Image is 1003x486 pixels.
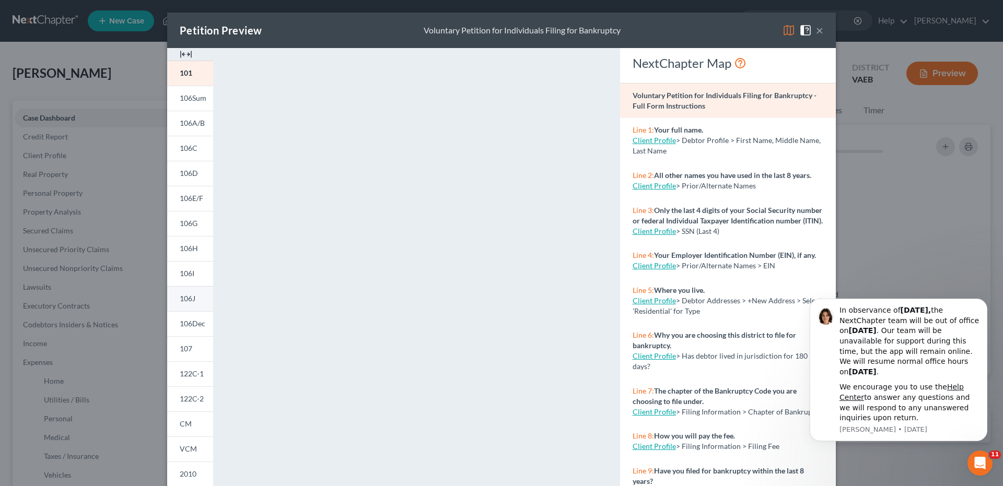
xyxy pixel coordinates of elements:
span: Line 1: [633,125,654,134]
span: > Has debtor lived in jurisdiction for 180 days? [633,351,808,371]
span: > Debtor Profile > First Name, Middle Name, Last Name [633,136,821,155]
a: VCM [167,436,213,461]
a: CM [167,411,213,436]
a: Client Profile [633,136,676,145]
span: 2010 [180,469,196,478]
span: Line 3: [633,206,654,215]
strong: Your Employer Identification Number (EIN), if any. [654,251,816,259]
strong: Where you live. [654,286,705,294]
strong: All other names you have used in the last 8 years. [654,171,811,180]
a: 106Sum [167,86,213,111]
span: 122C-2 [180,394,204,403]
span: > Debtor Addresses > +New Address > Select 'Residential' for Type [633,296,822,315]
strong: Your full name. [654,125,703,134]
span: 106H [180,244,198,253]
span: 106Dec [180,319,205,328]
div: Voluntary Petition for Individuals Filing for Bankruptcy [424,25,621,37]
a: Client Profile [633,442,676,451]
span: > SSN (Last 4) [676,227,719,235]
span: > Prior/Alternate Names [676,181,756,190]
a: 106J [167,286,213,311]
span: Line 5: [633,286,654,294]
a: Client Profile [633,261,676,270]
span: Line 2: [633,171,654,180]
span: 106A/B [180,118,205,127]
a: 106H [167,236,213,261]
div: NextChapter Map [633,55,823,72]
a: 106D [167,161,213,186]
span: 107 [180,344,192,353]
strong: The chapter of the Bankruptcy Code you are choosing to file under. [633,386,797,406]
span: 106Sum [180,93,206,102]
a: 106A/B [167,111,213,136]
span: Line 4: [633,251,654,259]
iframe: Intercom notifications message [794,286,1003,481]
a: Client Profile [633,181,676,190]
span: 106C [180,144,197,152]
strong: Why you are choosing this district to file for bankruptcy. [633,330,796,350]
span: 106J [180,294,195,303]
a: 106I [167,261,213,286]
a: 106Dec [167,311,213,336]
span: Line 9: [633,466,654,475]
a: 106E/F [167,186,213,211]
a: 101 [167,61,213,86]
span: 106D [180,169,198,177]
a: Client Profile [633,351,676,360]
span: 106I [180,269,194,278]
span: VCM [180,444,197,453]
img: help-close-5ba153eb36485ed6c1ea00a893f15db1cb9b99d6cae46e1a8edb6c62d00a1a76.svg [799,24,812,37]
span: > Filing Information > Filing Fee [676,442,779,451]
span: Line 7: [633,386,654,395]
span: Line 8: [633,431,654,440]
span: > Filing Information > Chapter of Bankruptcy [676,407,822,416]
span: 101 [180,68,192,77]
a: Client Profile [633,407,676,416]
a: 106G [167,211,213,236]
span: 106G [180,219,197,228]
a: 107 [167,336,213,361]
div: Petition Preview [180,23,262,38]
strong: Voluntary Petition for Individuals Filing for Bankruptcy - Full Form Instructions [633,91,817,110]
span: > Prior/Alternate Names > EIN [676,261,775,270]
a: Client Profile [633,296,676,305]
span: 106E/F [180,194,203,203]
a: 122C-2 [167,386,213,411]
a: Client Profile [633,227,676,235]
span: Line 6: [633,330,654,339]
a: 122C-1 [167,361,213,386]
img: expand-e0f6d898513216a626fdd78e52531dac95497ffd26381d4c15ee2fc46db09dca.svg [180,48,192,61]
strong: Have you filed for bankruptcy within the last 8 years? [633,466,804,485]
iframe: Intercom live chat [967,451,993,476]
span: CM [180,419,192,428]
strong: How you will pay the fee. [654,431,735,440]
img: map-eea8200ae884c6f1103ae1953ef3d486a96c86aabb227e865a55264e3737af1f.svg [783,24,795,37]
button: × [816,24,823,37]
strong: Only the last 4 digits of your Social Security number or federal Individual Taxpayer Identificati... [633,206,823,225]
span: 11 [989,451,1001,459]
a: 106C [167,136,213,161]
span: 122C-1 [180,369,204,378]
